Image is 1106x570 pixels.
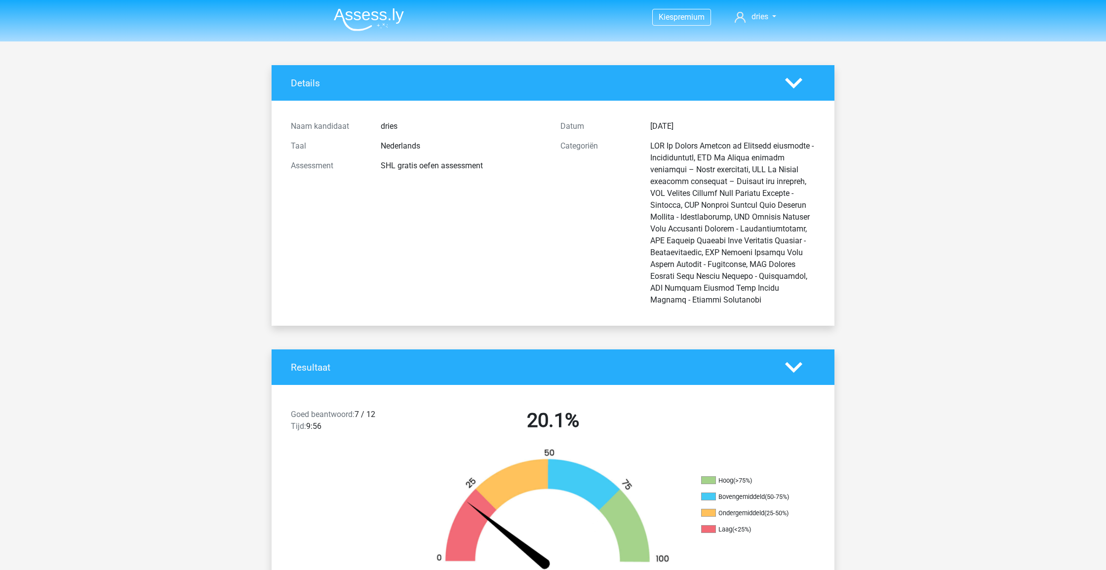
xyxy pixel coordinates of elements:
span: Tijd: [291,421,306,431]
span: dries [751,12,768,21]
div: Taal [283,140,373,152]
div: Categoriën [553,140,643,306]
h2: 20.1% [426,409,680,432]
span: premium [673,12,705,22]
h4: Resultaat [291,362,770,373]
div: (25-50%) [764,509,789,517]
div: Datum [553,120,643,132]
a: Kiespremium [653,10,711,24]
div: (50-75%) [765,493,789,500]
div: 7 / 12 9:56 [283,409,418,436]
div: Naam kandidaat [283,120,373,132]
li: Hoog [701,476,800,485]
span: Goed beantwoord: [291,410,355,419]
span: Kies [659,12,673,22]
div: SHL gratis oefen assessment [373,160,553,172]
li: Laag [701,525,800,534]
div: (<25%) [732,526,751,533]
div: Nederlands [373,140,553,152]
div: LOR Ip Dolors Ametcon ad Elitsedd eiusmodte - Incididuntutl, ETD Ma Aliqua enimadm veniamqui – No... [643,140,823,306]
li: Bovengemiddeld [701,493,800,501]
li: Ondergemiddeld [701,509,800,518]
a: dries [731,11,780,23]
div: (>75%) [733,477,752,484]
h4: Details [291,77,770,89]
div: [DATE] [643,120,823,132]
div: dries [373,120,553,132]
div: Assessment [283,160,373,172]
img: Assessly [334,8,404,31]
